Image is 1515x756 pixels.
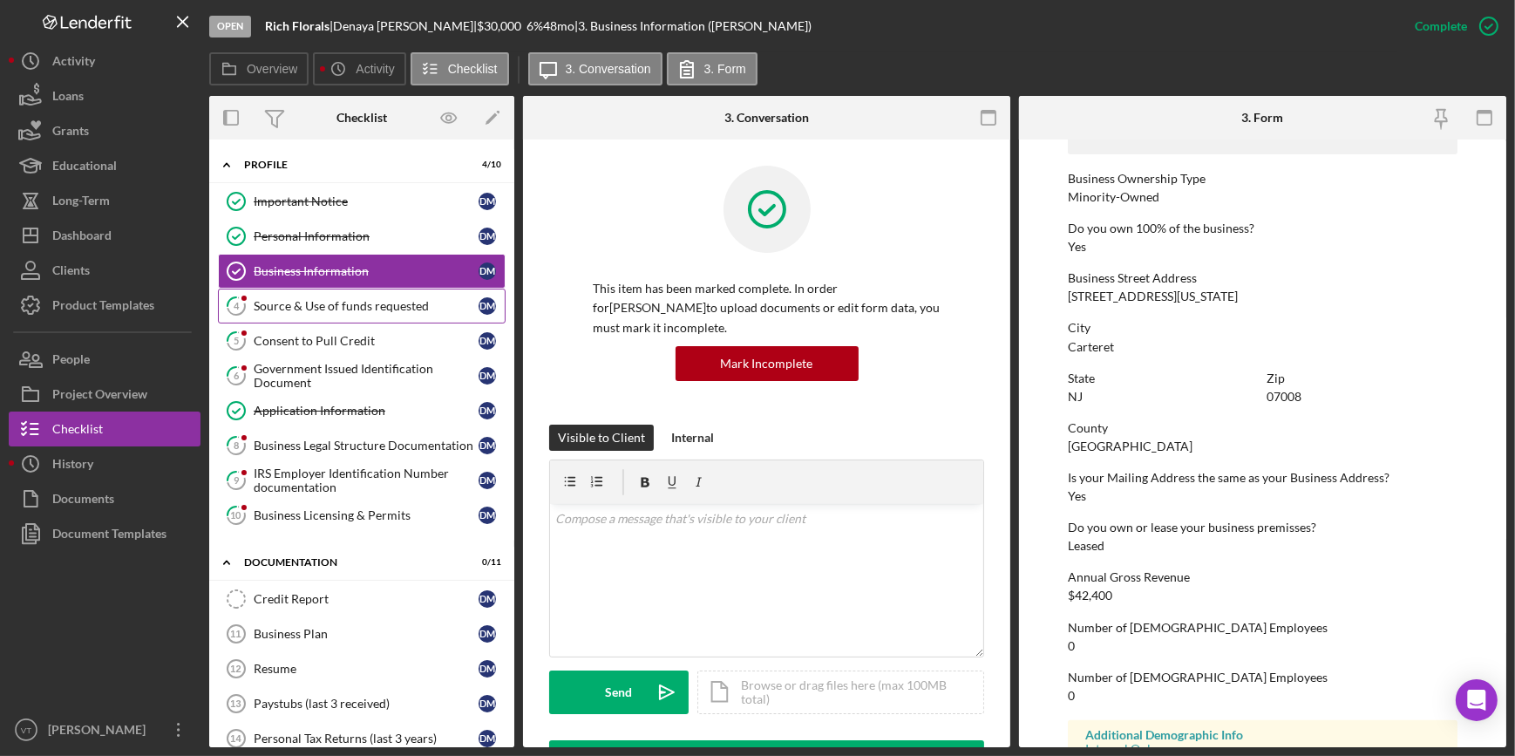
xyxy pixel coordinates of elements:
button: People [9,342,200,377]
span: $30,000 [477,18,521,33]
div: Long-Term [52,183,110,222]
div: State [1068,371,1259,385]
div: Important Notice [254,194,479,208]
div: Carteret [1068,340,1114,354]
div: 0 / 11 [470,557,501,568]
button: Complete [1397,9,1506,44]
div: Checklist [336,111,387,125]
div: Business Street Address [1068,271,1457,285]
a: 14Personal Tax Returns (last 3 years)DM [218,721,506,756]
button: History [9,446,200,481]
div: Mark Incomplete [721,346,813,381]
div: Project Overview [52,377,147,416]
a: 10Business Licensing & PermitsDM [218,498,506,533]
div: Internal Only [1085,742,1440,756]
button: Checklist [9,412,200,446]
div: Credit Report [254,592,479,606]
a: Credit ReportDM [218,582,506,616]
button: Send [549,671,689,714]
div: Open [209,16,251,37]
a: 8Business Legal Structure DocumentationDM [218,428,506,463]
button: Long-Term [9,183,200,218]
div: | 3. Business Information ([PERSON_NAME]) [574,19,812,33]
div: Leased [1068,539,1104,553]
div: Number of [DEMOGRAPHIC_DATA] Employees [1068,621,1457,635]
div: Educational [52,148,117,187]
div: Source & Use of funds requested [254,299,479,313]
div: D M [479,730,496,747]
button: 3. Conversation [528,52,662,85]
button: Activity [9,44,200,78]
a: 11Business PlanDM [218,616,506,651]
div: 3. Form [1241,111,1283,125]
button: Clients [9,253,200,288]
div: Visible to Client [558,425,645,451]
div: NJ [1068,390,1083,404]
div: D M [479,228,496,245]
b: Rich Florals [265,18,329,33]
div: [PERSON_NAME] [44,712,157,752]
div: Business Ownership Type [1068,172,1457,186]
p: This item has been marked complete. In order for [PERSON_NAME] to upload documents or edit form d... [593,279,941,337]
div: Paystubs (last 3 received) [254,697,479,711]
div: Number of [DEMOGRAPHIC_DATA] Employees [1068,671,1457,684]
div: Activity [52,44,95,83]
div: Additional Demographic Info [1085,728,1440,742]
div: $42,400 [1068,589,1112,603]
div: 07008 [1267,390,1302,404]
div: Product Templates [52,288,154,327]
tspan: 13 [230,698,241,709]
div: Personal Information [254,229,479,243]
div: [GEOGRAPHIC_DATA] [1068,439,1192,453]
a: Document Templates [9,516,200,551]
div: IRS Employer Identification Number documentation [254,467,479,494]
a: Business InformationDM [218,254,506,289]
div: Open Intercom Messenger [1456,679,1498,721]
div: Minority-Owned [1068,190,1159,204]
div: D M [479,367,496,385]
div: History [52,446,93,486]
div: Dashboard [52,218,112,257]
tspan: 8 [234,439,239,451]
div: Internal [671,425,714,451]
a: 13Paystubs (last 3 received)DM [218,686,506,721]
div: Business Licensing & Permits [254,508,479,522]
div: 4 / 10 [470,160,501,170]
a: Documents [9,481,200,516]
label: Overview [247,62,297,76]
tspan: 11 [230,629,241,639]
div: Zip [1267,371,1458,385]
a: 9IRS Employer Identification Number documentationDM [218,463,506,498]
div: D M [479,437,496,454]
div: Consent to Pull Credit [254,334,479,348]
button: Project Overview [9,377,200,412]
div: Do you own or lease your business premisses? [1068,521,1457,535]
div: Application Information [254,404,479,418]
div: Denaya [PERSON_NAME] | [333,19,477,33]
label: 3. Conversation [566,62,651,76]
div: Complete [1415,9,1467,44]
a: Product Templates [9,288,200,323]
div: D M [479,297,496,315]
div: [STREET_ADDRESS][US_STATE] [1068,289,1238,303]
div: D M [479,590,496,608]
button: Mark Incomplete [676,346,859,381]
div: Business Plan [254,627,479,641]
div: D M [479,472,496,489]
div: Government Issued Identification Document [254,362,479,390]
button: Grants [9,113,200,148]
button: Dashboard [9,218,200,253]
button: Activity [313,52,405,85]
div: County [1068,421,1457,435]
button: Internal [662,425,723,451]
div: D M [479,332,496,350]
button: Visible to Client [549,425,654,451]
div: D M [479,507,496,524]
